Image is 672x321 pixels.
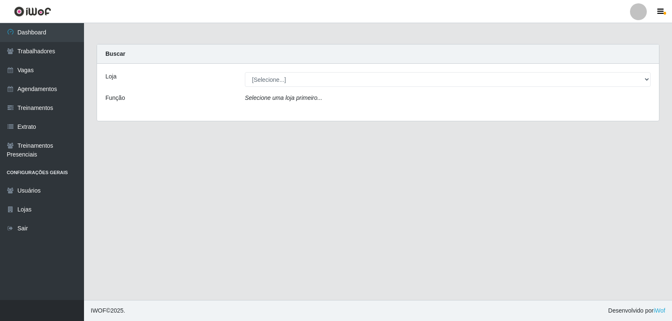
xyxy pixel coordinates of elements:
a: iWof [654,307,665,314]
img: CoreUI Logo [14,6,51,17]
span: IWOF [91,307,106,314]
strong: Buscar [105,50,125,57]
label: Função [105,94,125,102]
label: Loja [105,72,116,81]
span: © 2025 . [91,306,125,315]
span: Desenvolvido por [608,306,665,315]
i: Selecione uma loja primeiro... [245,94,322,101]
